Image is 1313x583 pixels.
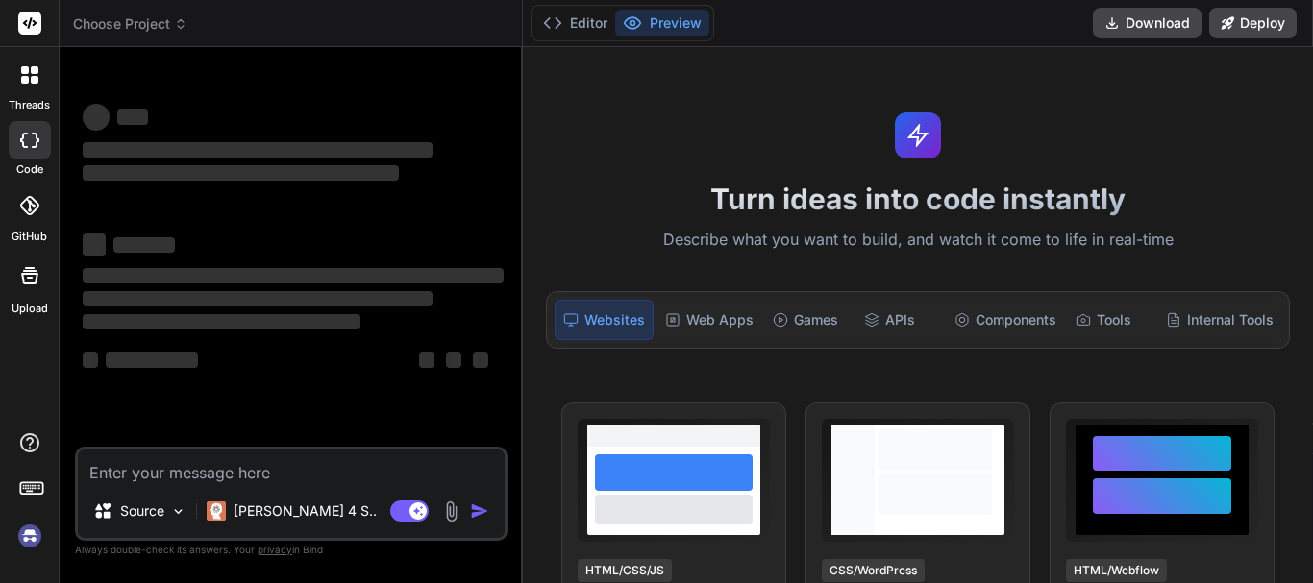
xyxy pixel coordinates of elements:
label: threads [9,97,50,113]
p: Source [120,501,164,521]
span: ‌ [83,352,98,368]
label: Upload [12,301,48,317]
span: privacy [258,544,292,555]
span: ‌ [83,142,433,158]
span: ‌ [83,268,504,283]
span: ‌ [419,352,434,368]
span: ‌ [83,291,433,306]
span: ‌ [83,314,360,329]
div: HTML/CSS/JS [578,559,672,582]
span: ‌ [117,109,148,125]
button: Deploy [1209,8,1297,38]
span: ‌ [83,233,106,256]
img: attachment [440,500,462,522]
img: Claude 4 Sonnet [207,501,226,521]
p: Describe what you want to build, and watch it come to life in real-time [534,228,1301,253]
img: signin [13,520,46,552]
label: code [16,161,43,178]
span: ‌ [473,352,488,368]
div: Tools [1068,300,1154,340]
span: ‌ [113,237,175,253]
p: [PERSON_NAME] 4 S.. [234,501,377,521]
label: GitHub [12,229,47,245]
div: HTML/Webflow [1066,559,1167,582]
div: Internal Tools [1158,300,1281,340]
span: Choose Project [73,14,187,34]
div: Web Apps [657,300,761,340]
div: Websites [555,300,654,340]
button: Preview [615,10,709,36]
img: Pick Models [170,503,186,520]
div: Games [765,300,852,340]
img: icon [470,501,489,521]
span: ‌ [106,352,198,368]
p: Always double-check its answers. Your in Bind [75,541,508,559]
span: ‌ [83,165,399,181]
div: APIs [856,300,943,340]
div: Components [947,300,1064,340]
h1: Turn ideas into code instantly [534,182,1301,216]
button: Editor [535,10,615,36]
span: ‌ [446,352,461,368]
div: CSS/WordPress [822,559,925,582]
span: ‌ [83,104,110,131]
button: Download [1093,8,1202,38]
